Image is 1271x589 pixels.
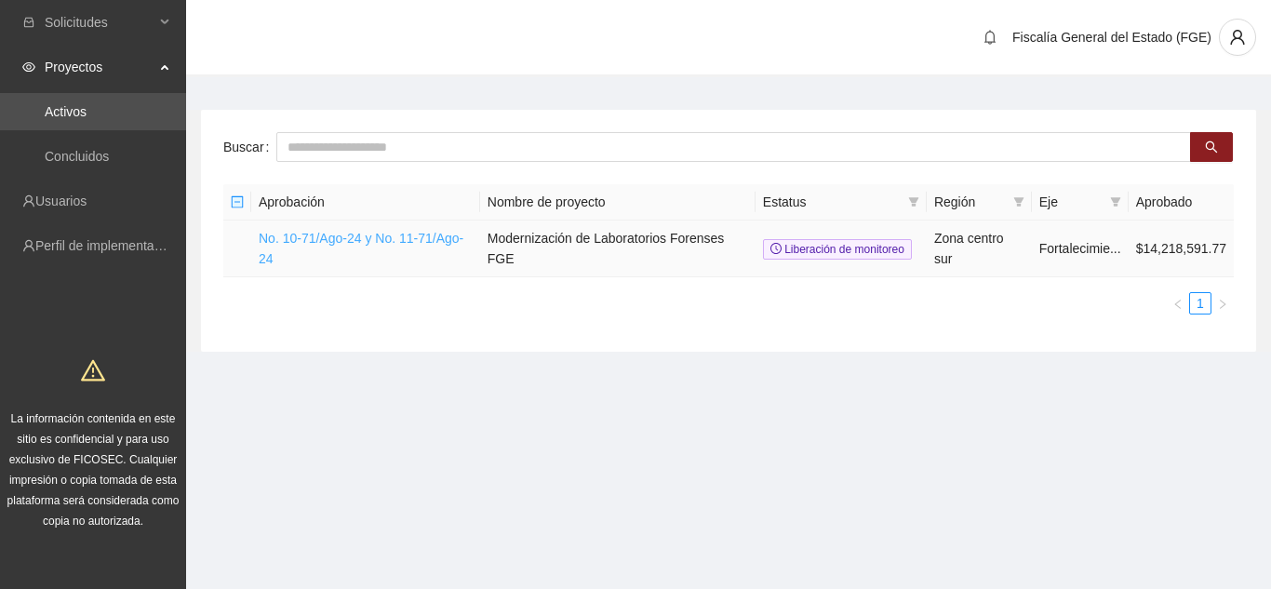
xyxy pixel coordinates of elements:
[908,196,919,207] span: filter
[231,195,244,208] span: minus-square
[1167,292,1189,315] button: left
[1167,292,1189,315] li: Previous Page
[22,60,35,74] span: eye
[763,192,901,212] span: Estatus
[22,16,35,29] span: inbox
[480,221,756,277] td: Modernización de Laboratorios Forenses FGE
[1189,292,1211,315] li: 1
[1190,293,1211,314] a: 1
[975,22,1005,52] button: bell
[259,231,463,266] a: No. 10-71/Ago-24 y No. 11-71/Ago-24
[35,238,181,253] a: Perfil de implementadora
[1039,241,1121,256] span: Fortalecimie...
[1205,141,1218,155] span: search
[1012,30,1211,45] span: Fiscalía General del Estado (FGE)
[927,221,1032,277] td: Zona centro sur
[1106,188,1125,216] span: filter
[45,4,154,41] span: Solicitudes
[1129,221,1234,277] td: $14,218,591.77
[1039,192,1103,212] span: Eje
[7,412,180,528] span: La información contenida en este sitio es confidencial y para uso exclusivo de FICOSEC. Cualquier...
[1219,19,1256,56] button: user
[480,184,756,221] th: Nombre de proyecto
[904,188,923,216] span: filter
[35,194,87,208] a: Usuarios
[223,132,276,162] label: Buscar
[1190,132,1233,162] button: search
[770,243,782,254] span: clock-circle
[934,192,1006,212] span: Región
[45,104,87,119] a: Activos
[45,149,109,164] a: Concluidos
[1110,196,1121,207] span: filter
[45,48,154,86] span: Proyectos
[1010,188,1028,216] span: filter
[1211,292,1234,315] li: Next Page
[976,30,1004,45] span: bell
[763,239,912,260] span: Liberación de monitoreo
[1220,29,1255,46] span: user
[1217,299,1228,310] span: right
[1129,184,1234,221] th: Aprobado
[81,358,105,382] span: warning
[1211,292,1234,315] button: right
[251,184,480,221] th: Aprobación
[1172,299,1184,310] span: left
[1013,196,1024,207] span: filter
